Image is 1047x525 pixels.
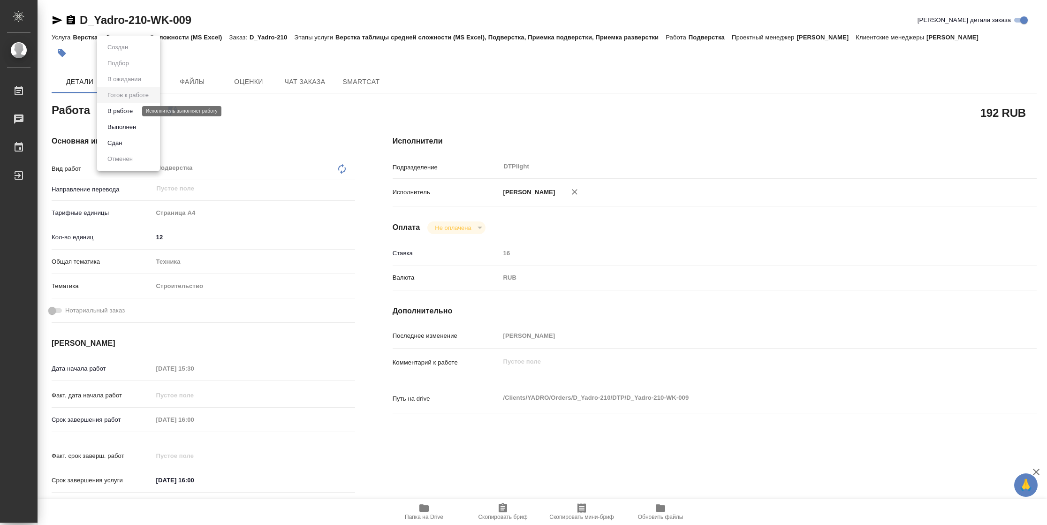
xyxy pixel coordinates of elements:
[105,90,152,100] button: Готов к работе
[105,42,131,53] button: Создан
[105,122,139,132] button: Выполнен
[105,74,144,84] button: В ожидании
[105,138,125,148] button: Сдан
[105,154,136,164] button: Отменен
[105,58,132,68] button: Подбор
[105,106,136,116] button: В работе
